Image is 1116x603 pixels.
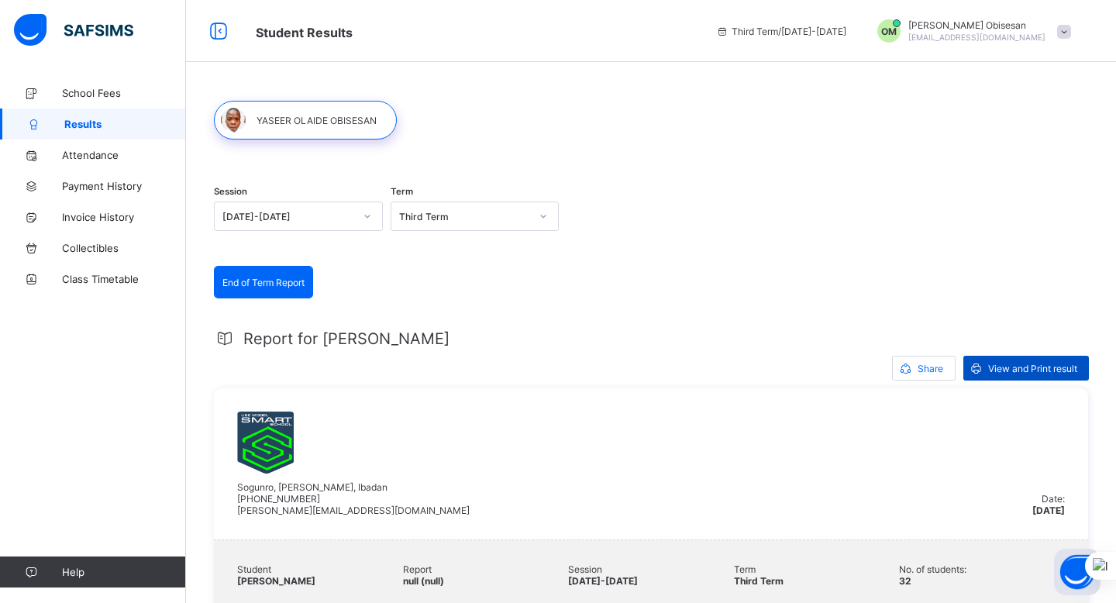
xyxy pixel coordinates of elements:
span: School Fees [62,87,186,99]
span: Student Results [256,25,353,40]
span: Attendance [62,149,186,161]
span: Session [214,186,247,197]
span: Payment History [62,180,186,192]
span: Third Term [734,575,784,587]
span: [PERSON_NAME] Obisesan [908,19,1045,31]
span: Share [918,363,943,374]
img: safsims [14,14,133,47]
div: Olanrewaju MutairuObisesan [862,19,1079,43]
div: [DATE]-[DATE] [222,211,354,222]
span: Report [403,563,569,575]
span: session/term information [716,26,846,37]
span: Term [734,563,900,575]
span: Report for [PERSON_NAME] [243,329,449,348]
span: Collectibles [62,242,186,254]
span: null (null) [403,575,444,587]
button: Open asap [1054,549,1100,595]
div: Third Term [399,211,531,222]
span: [EMAIL_ADDRESS][DOMAIN_NAME] [908,33,1045,42]
span: Class Timetable [62,273,186,285]
span: Sogunro, [PERSON_NAME], Ibadan [PHONE_NUMBER] [PERSON_NAME][EMAIL_ADDRESS][DOMAIN_NAME] [237,481,470,516]
span: Help [62,566,185,578]
span: [DATE] [1032,505,1065,516]
span: Invoice History [62,211,186,223]
span: OM [881,26,897,37]
span: Session [568,563,734,575]
span: [PERSON_NAME] [237,575,315,587]
img: umssoyo.png [237,412,294,474]
span: [DATE]-[DATE] [568,575,638,587]
span: View and Print result [988,363,1077,374]
span: Term [391,186,413,197]
span: Student [237,563,403,575]
span: End of Term Report [222,277,305,288]
span: Results [64,118,186,130]
span: Date: [1042,493,1065,505]
span: 32 [899,575,911,587]
span: No. of students: [899,563,1065,575]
